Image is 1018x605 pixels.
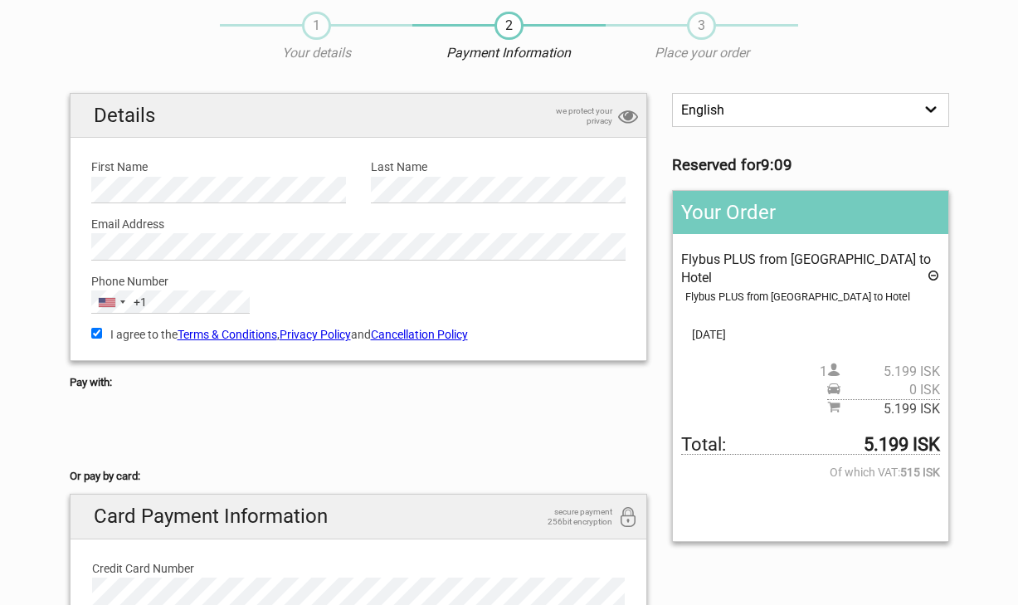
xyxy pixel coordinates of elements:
[412,44,605,62] p: Payment Information
[70,373,648,392] h5: Pay with:
[280,328,351,341] a: Privacy Policy
[134,293,147,311] div: +1
[494,12,524,40] span: 2
[91,325,626,344] label: I agree to the , and
[672,156,948,174] h3: Reserved for
[827,399,940,418] span: Subtotal
[681,436,939,455] span: Total to be paid
[70,413,219,446] iframe: Secure payment button frame
[820,363,940,381] span: 1 person(s)
[681,325,939,344] span: [DATE]
[606,44,798,62] p: Place your order
[840,381,940,399] span: 0 ISK
[681,463,939,481] span: Of which VAT:
[840,400,940,418] span: 5.199 ISK
[92,559,626,578] label: Credit Card Number
[685,288,939,306] div: Flybus PLUS from [GEOGRAPHIC_DATA] to Hotel
[761,156,792,174] strong: 9:09
[91,215,626,233] label: Email Address
[220,44,412,62] p: Your details
[91,158,346,176] label: First Name
[864,436,940,454] strong: 5.199 ISK
[371,328,468,341] a: Cancellation Policy
[178,328,277,341] a: Terms & Conditions
[92,291,147,313] button: Selected country
[70,467,648,485] h5: Or pay by card:
[529,106,612,126] span: we protect your privacy
[900,463,940,481] strong: 515 ISK
[23,29,188,42] p: We're away right now. Please check back later!
[91,272,626,290] label: Phone Number
[71,94,647,138] h2: Details
[529,507,612,527] span: secure payment 256bit encryption
[687,12,716,40] span: 3
[681,251,931,285] span: Flybus PLUS from [GEOGRAPHIC_DATA] to Hotel
[371,158,626,176] label: Last Name
[618,106,638,129] i: privacy protection
[618,507,638,529] i: 256bit encryption
[71,495,647,539] h2: Card Payment Information
[840,363,940,381] span: 5.199 ISK
[673,191,947,234] h2: Your Order
[302,12,331,40] span: 1
[191,26,211,46] button: Open LiveChat chat widget
[827,381,940,399] span: Pickup price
